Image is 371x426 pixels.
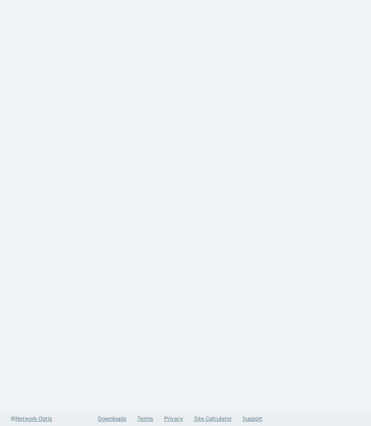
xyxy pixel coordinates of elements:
[15,414,52,422] span: Network Optix
[242,414,262,422] a: Support
[164,414,183,422] a: Privacy
[137,414,153,422] a: Terms
[11,414,52,423] a: ©Network Optix
[194,414,232,422] a: Site Calculator
[98,414,126,422] a: Downloads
